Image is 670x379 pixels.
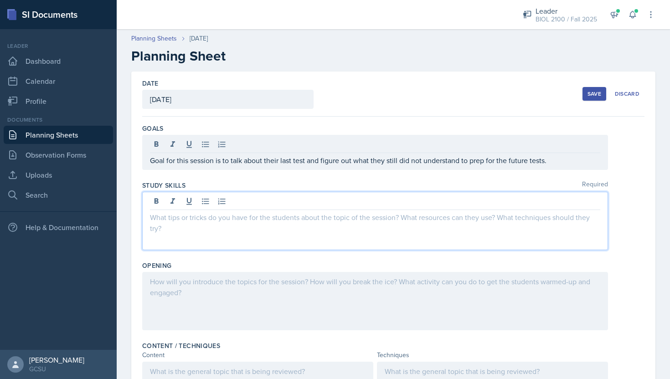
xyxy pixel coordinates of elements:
[29,364,84,374] div: GCSU
[4,52,113,70] a: Dashboard
[150,155,600,166] p: Goal for this session is to talk about their last test and figure out what they still did not und...
[142,181,186,190] label: Study Skills
[4,92,113,110] a: Profile
[588,90,601,97] div: Save
[4,166,113,184] a: Uploads
[610,87,644,101] button: Discard
[4,218,113,236] div: Help & Documentation
[536,5,597,16] div: Leader
[4,116,113,124] div: Documents
[4,126,113,144] a: Planning Sheets
[4,72,113,90] a: Calendar
[142,124,164,133] label: Goals
[131,34,177,43] a: Planning Sheets
[190,34,208,43] div: [DATE]
[142,79,158,88] label: Date
[142,350,373,360] div: Content
[4,186,113,204] a: Search
[142,341,220,350] label: Content / Techniques
[131,48,655,64] h2: Planning Sheet
[536,15,597,24] div: BIOL 2100 / Fall 2025
[582,181,608,190] span: Required
[615,90,639,97] div: Discard
[142,261,171,270] label: Opening
[582,87,606,101] button: Save
[377,350,608,360] div: Techniques
[4,42,113,50] div: Leader
[29,355,84,364] div: [PERSON_NAME]
[4,146,113,164] a: Observation Forms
